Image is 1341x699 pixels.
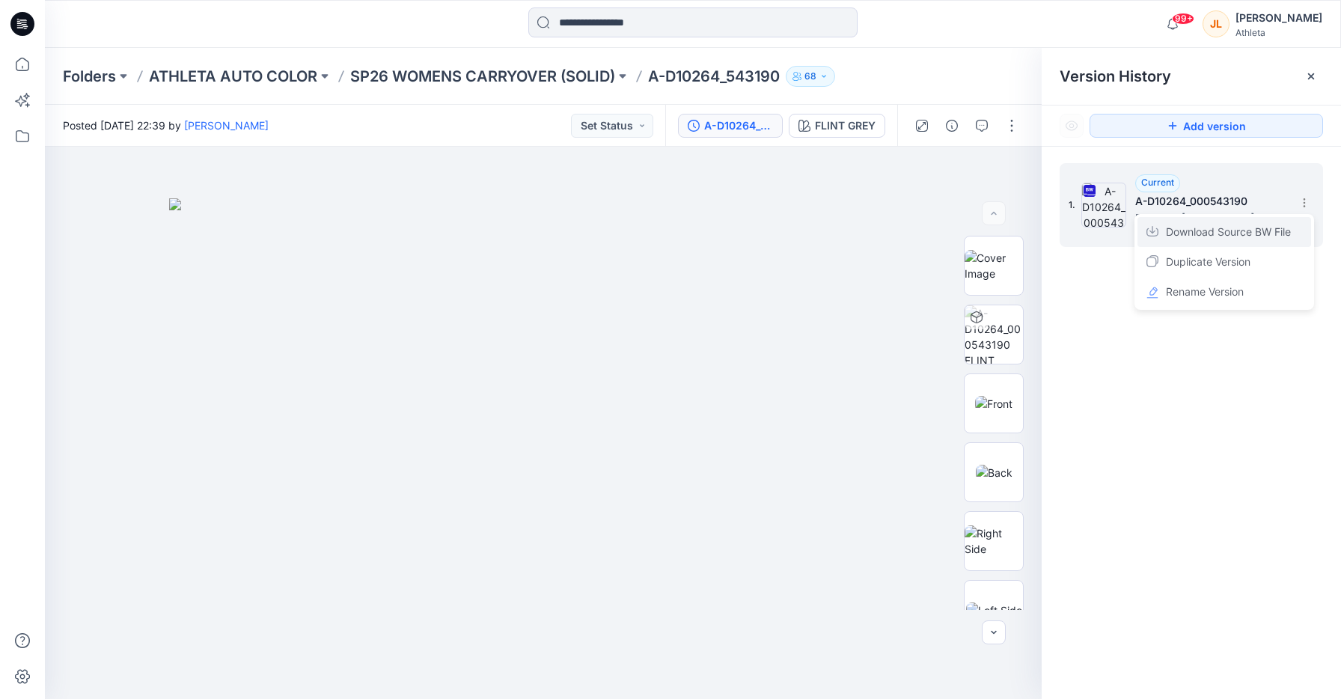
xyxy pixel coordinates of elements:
[1235,9,1322,27] div: [PERSON_NAME]
[678,114,783,138] button: A-D10264_000543190
[1203,10,1229,37] div: JL
[184,119,269,132] a: [PERSON_NAME]
[149,66,317,87] a: ATHLETA AUTO COLOR
[966,602,1022,618] img: Left Side
[1060,114,1084,138] button: Show Hidden Versions
[965,525,1023,557] img: Right Side
[1235,27,1322,38] div: Athleta
[786,66,835,87] button: 68
[1305,70,1317,82] button: Close
[1166,223,1291,241] span: Download Source BW File
[1166,283,1244,301] span: Rename Version
[804,68,816,85] p: 68
[965,250,1023,281] img: Cover Image
[350,66,615,87] a: SP26 WOMENS CARRYOVER (SOLID)
[965,305,1023,364] img: A-D10264_000543190 FLINT GREY
[648,66,780,87] p: A-D10264_543190
[63,117,269,133] span: Posted [DATE] 22:39 by
[975,396,1012,412] img: Front
[976,465,1012,480] img: Back
[789,114,885,138] button: FLINT GREY
[169,198,917,699] img: eyJhbGciOiJIUzI1NiIsImtpZCI6IjAiLCJzbHQiOiJzZXMiLCJ0eXAiOiJKV1QifQ.eyJkYXRhIjp7InR5cGUiOiJzdG9yYW...
[1090,114,1323,138] button: Add version
[1060,67,1171,85] span: Version History
[63,66,116,87] a: Folders
[1141,177,1174,188] span: Current
[1069,198,1075,212] span: 1.
[1135,210,1285,225] span: Posted by: Allison Douville
[1172,13,1194,25] span: 99+
[940,114,964,138] button: Details
[1135,192,1285,210] h5: A-D10264_000543190
[1166,253,1250,271] span: Duplicate Version
[815,117,876,134] div: FLINT GREY
[1081,183,1126,228] img: A-D10264_000543190
[704,117,773,134] div: A-D10264_000543190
